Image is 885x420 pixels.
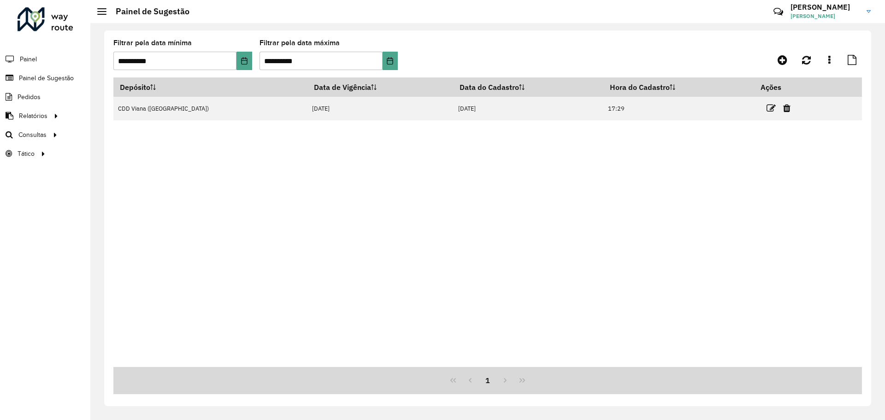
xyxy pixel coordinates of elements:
[18,130,47,140] span: Consultas
[20,54,37,64] span: Painel
[768,2,788,22] a: Contato Rápido
[453,97,603,120] td: [DATE]
[383,52,398,70] button: Choose Date
[260,37,340,48] label: Filtrar pela data máxima
[113,37,192,48] label: Filtrar pela data mínima
[19,73,74,83] span: Painel de Sugestão
[791,12,860,20] span: [PERSON_NAME]
[106,6,189,17] h2: Painel de Sugestão
[19,111,47,121] span: Relatórios
[783,102,791,114] a: Excluir
[307,77,453,97] th: Data de Vigência
[755,77,810,97] th: Ações
[113,77,307,97] th: Depósito
[479,372,496,389] button: 1
[603,77,755,97] th: Hora do Cadastro
[236,52,252,70] button: Choose Date
[767,102,776,114] a: Editar
[453,77,603,97] th: Data do Cadastro
[113,97,307,120] td: CDD Viana ([GEOGRAPHIC_DATA])
[791,3,860,12] h3: [PERSON_NAME]
[18,149,35,159] span: Tático
[18,92,41,102] span: Pedidos
[307,97,453,120] td: [DATE]
[603,97,755,120] td: 17:29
